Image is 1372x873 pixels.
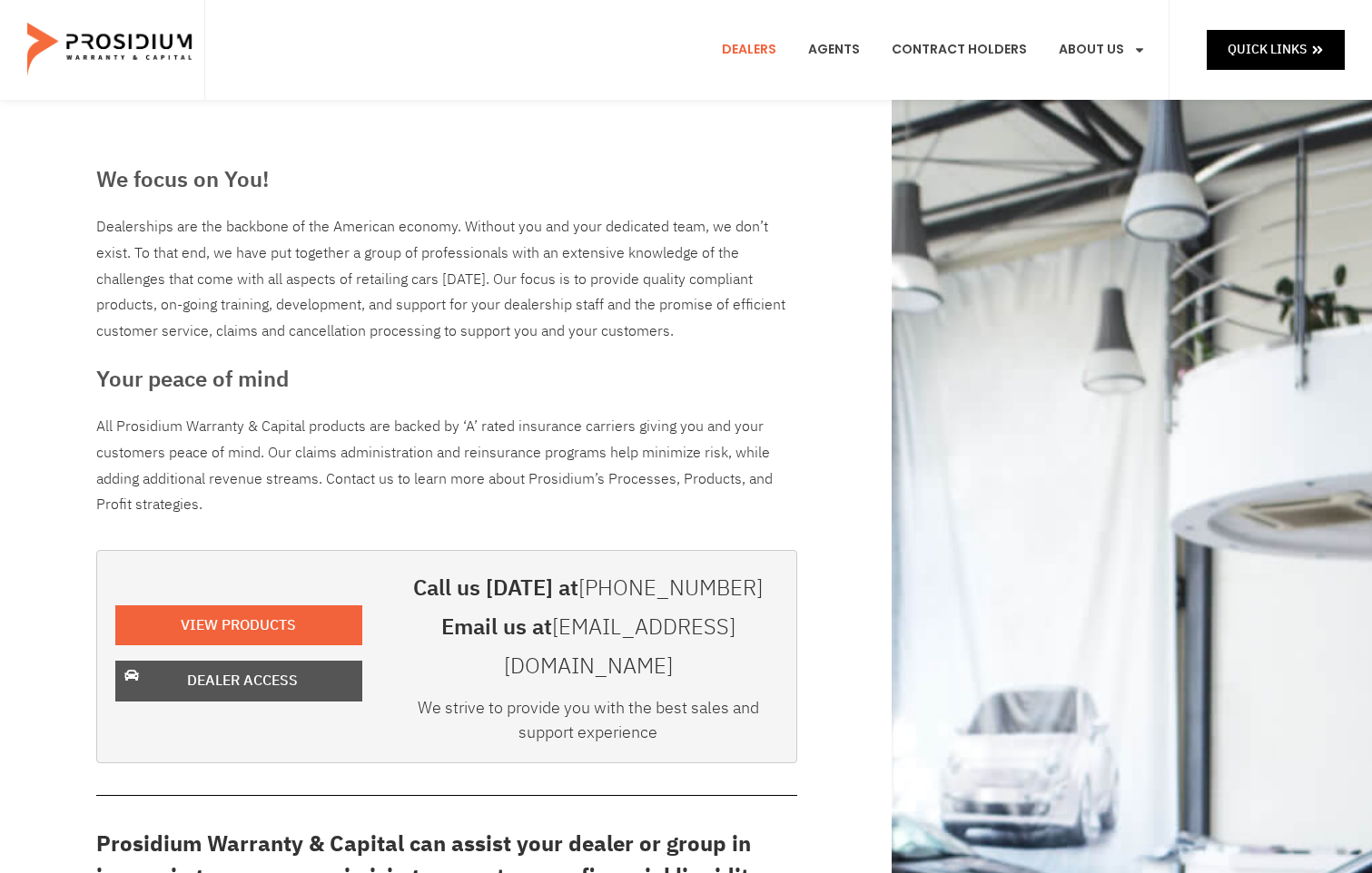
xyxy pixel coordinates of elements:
a: Dealer Access [115,661,362,701]
a: Dealers [708,16,790,83]
a: [PHONE_NUMBER] [578,572,763,604]
div: Dealerships are the backbone of the American economy. Without you and your dedicated team, we don... [96,214,797,345]
h3: We focus on You! [96,163,797,196]
a: View Products [115,605,362,646]
a: About Us [1045,16,1160,83]
nav: Menu [708,16,1160,83]
span: View Products [181,613,296,639]
a: [EMAIL_ADDRESS][DOMAIN_NAME] [504,611,735,682]
a: Contract Holders [878,16,1041,83]
h3: Your peace of mind [96,363,797,396]
a: Quick Links [1207,30,1345,69]
span: Quick Links [1228,38,1307,61]
div: We strive to provide you with the best sales and support experience [399,695,778,753]
span: Last Name [350,2,408,15]
h3: Email us at [399,608,778,686]
p: All Prosidium Warranty & Capital products are backed by ‘A’ rated insurance carriers giving you a... [96,414,797,518]
h3: Call us [DATE] at [399,569,778,608]
a: Agents [795,16,874,83]
span: Dealer Access [187,668,298,694]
